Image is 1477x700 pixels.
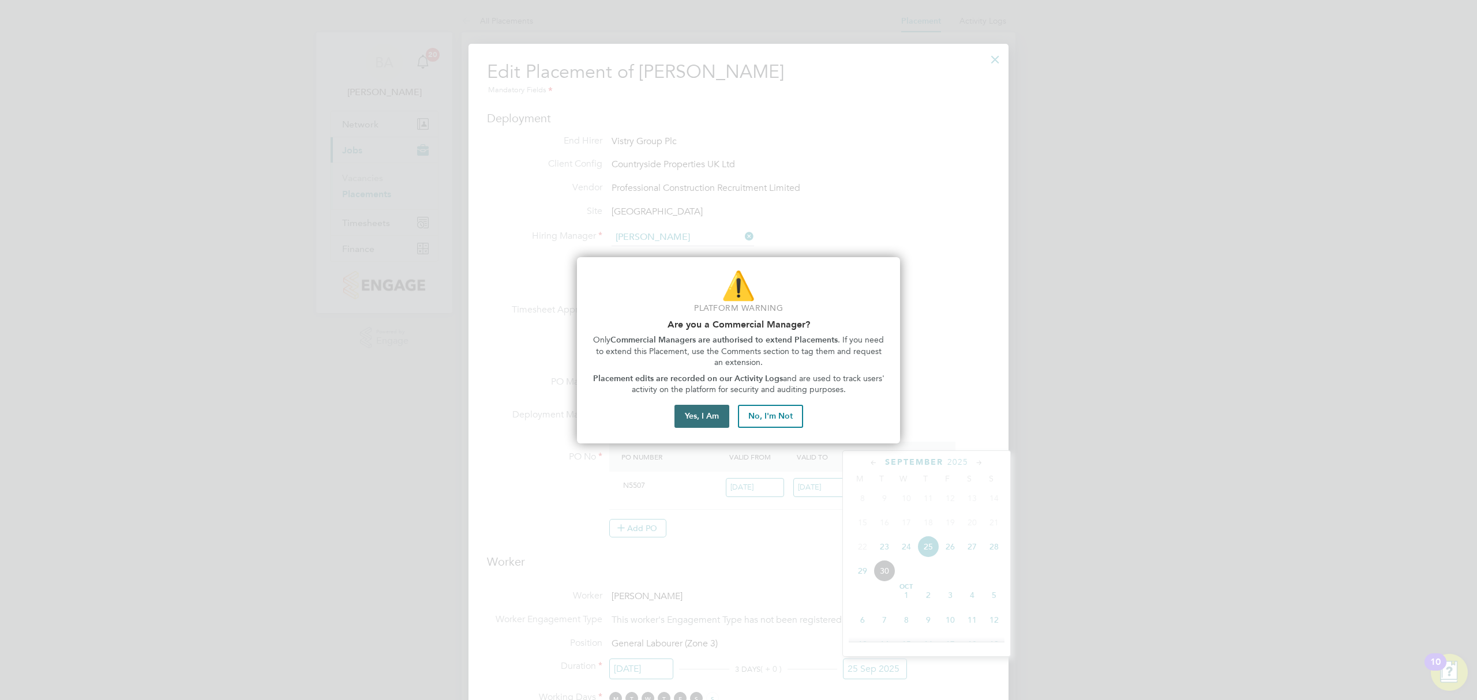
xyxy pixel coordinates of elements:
[591,266,886,305] p: ⚠️
[674,405,729,428] button: Yes, I Am
[593,335,610,345] span: Only
[577,257,900,443] div: Are you part of the Commercial Team?
[632,374,887,395] span: and are used to track users' activity on the platform for security and auditing purposes.
[738,405,803,428] button: No, I'm Not
[610,335,838,345] strong: Commercial Managers are authorised to extend Placements
[593,374,783,383] strong: Placement edits are recorded on our Activity Logs
[591,303,886,314] p: Platform Warning
[596,335,887,367] span: . If you need to extend this Placement, use the Comments section to tag them and request an exten...
[591,319,886,330] h2: Are you a Commercial Manager?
